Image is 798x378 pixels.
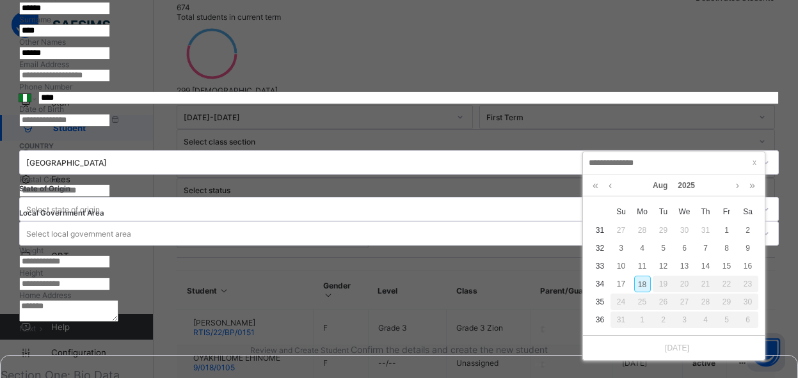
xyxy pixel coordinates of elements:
div: 20 [674,276,695,292]
div: 16 [740,258,756,274]
th: Mon [632,202,653,221]
div: 27 [613,222,630,239]
td: 33 [589,257,610,275]
div: 10 [613,258,630,274]
label: Phone Number [19,82,72,91]
td: 35 [589,293,610,311]
td: August 3, 2025 [610,239,632,257]
td: August 24, 2025 [610,293,632,311]
a: Next month (PageDown) [733,175,742,196]
span: State of Origin [19,184,70,193]
span: Next [19,324,36,333]
td: August 8, 2025 [716,239,737,257]
div: 11 [634,258,651,274]
div: 31 [698,222,714,239]
td: August 12, 2025 [653,257,674,275]
label: Postal Code [19,175,63,184]
span: Review and Create Student [250,345,349,355]
div: 30 [737,294,758,310]
td: 34 [589,275,610,293]
td: September 2, 2025 [653,311,674,329]
div: 12 [655,258,672,274]
div: [GEOGRAPHIC_DATA] [26,158,755,168]
div: 21 [695,276,716,292]
td: August 26, 2025 [653,293,674,311]
span: Sa [737,206,758,217]
div: 3 [613,240,630,256]
a: [DATE] [658,342,689,354]
td: August 30, 2025 [737,293,758,311]
div: 28 [634,222,651,239]
div: 25 [632,294,653,310]
td: August 9, 2025 [737,239,758,257]
td: September 3, 2025 [674,311,695,329]
td: August 14, 2025 [695,257,716,275]
td: September 6, 2025 [737,311,758,329]
td: August 2, 2025 [737,221,758,239]
div: 26 [653,294,674,310]
span: We [674,206,695,217]
td: July 28, 2025 [632,221,653,239]
div: 6 [676,240,693,256]
td: July 31, 2025 [695,221,716,239]
span: Su [610,206,632,217]
td: August 13, 2025 [674,257,695,275]
label: Email Address [19,59,69,69]
div: 5 [655,240,672,256]
th: Wed [674,202,695,221]
span: Th [695,206,716,217]
div: 1 [632,311,653,328]
th: Fri [716,202,737,221]
td: 32 [589,239,610,257]
a: Previous month (PageUp) [605,175,615,196]
a: Next year (Control + right) [746,175,758,196]
span: Mo [632,206,653,217]
td: August 1, 2025 [716,221,737,239]
td: August 17, 2025 [610,275,632,293]
label: Surname [19,15,51,24]
td: August 29, 2025 [716,293,737,311]
td: August 11, 2025 [632,257,653,275]
td: September 4, 2025 [695,311,716,329]
td: August 31, 2025 [610,311,632,329]
label: Home Address [19,290,71,300]
td: August 18, 2025 [632,275,653,293]
div: 18 [634,276,651,292]
span: Tu [653,206,674,217]
td: 36 [589,311,610,329]
div: 23 [737,276,758,292]
div: 8 [719,240,735,256]
label: Weight [19,246,44,255]
th: Tue [653,202,674,221]
div: 29 [716,294,737,310]
td: August 28, 2025 [695,293,716,311]
label: Date of Birth [19,104,64,114]
td: August 25, 2025 [632,293,653,311]
div: Select local government area [26,221,131,246]
th: Sat [737,202,758,221]
td: August 19, 2025 [653,275,674,293]
div: 4 [634,240,651,256]
td: August 22, 2025 [716,275,737,293]
span: COUNTRY [19,142,54,150]
td: August 21, 2025 [695,275,716,293]
td: July 30, 2025 [674,221,695,239]
td: August 5, 2025 [653,239,674,257]
div: 29 [655,222,672,239]
td: August 10, 2025 [610,257,632,275]
div: 9 [740,240,756,256]
td: September 1, 2025 [632,311,653,329]
div: 2 [653,311,674,328]
td: August 4, 2025 [632,239,653,257]
div: 14 [698,258,714,274]
span: Confirm the details and create the new student [351,344,548,355]
a: Aug [648,175,673,196]
div: 30 [676,222,693,239]
div: 1 [719,222,735,239]
div: 31 [610,311,632,328]
th: Thu [695,202,716,221]
div: 15 [719,258,735,274]
th: Sun [610,202,632,221]
span: Fr [716,206,737,217]
div: 6 [737,311,758,328]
